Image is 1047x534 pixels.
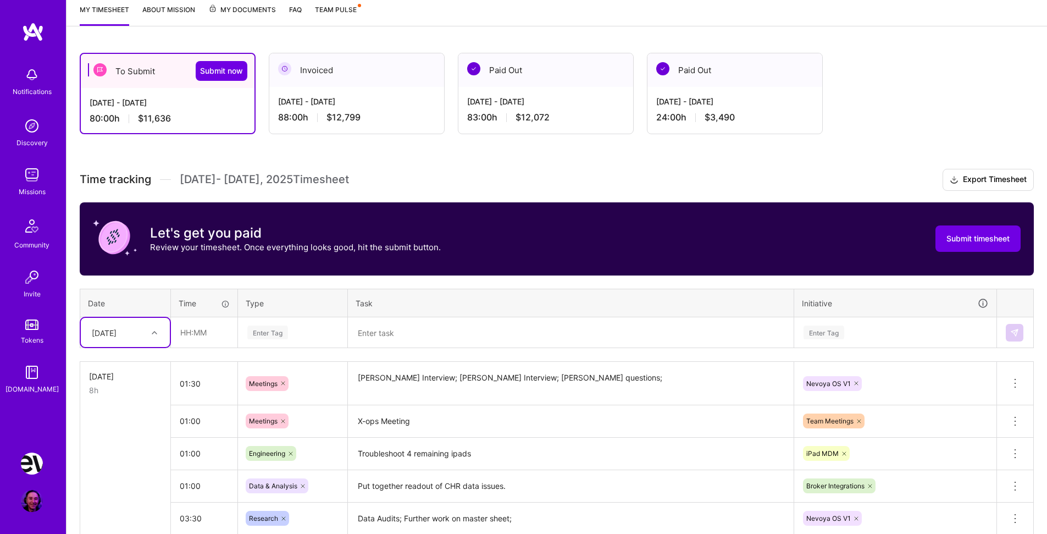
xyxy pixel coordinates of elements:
div: Paid Out [647,53,822,87]
input: HH:MM [171,406,237,436]
img: Submit [1010,328,1019,337]
div: Notifications [13,86,52,97]
input: HH:MM [171,504,237,533]
button: Export Timesheet [943,169,1034,191]
th: Task [348,289,794,317]
a: About Mission [142,4,195,26]
img: Community [19,213,45,239]
span: Team Meetings [806,417,854,425]
div: [DATE] - [DATE] [656,96,813,107]
div: Paid Out [458,53,633,87]
div: Missions [19,186,46,197]
img: To Submit [93,63,107,76]
th: Date [80,289,171,317]
img: Invoiced [278,62,291,75]
div: To Submit [81,54,254,88]
span: $3,490 [705,112,735,123]
img: discovery [21,115,43,137]
div: Time [179,298,230,309]
span: Meetings [249,379,278,388]
span: $11,636 [138,113,171,124]
div: 8h [89,384,162,396]
div: Invite [24,288,41,300]
textarea: Put together readout of CHR data issues. [349,471,793,502]
span: Nevoya OS V1 [806,379,851,388]
div: [DATE] [89,371,162,382]
img: guide book [21,361,43,383]
textarea: Data Audits; Further work on master sheet; [349,504,793,534]
a: Nevoya: Principal Problem Solver for Zero-Emissions Logistics Company [18,453,46,475]
span: Team Pulse [315,5,357,14]
a: My timesheet [80,4,129,26]
img: teamwork [21,164,43,186]
img: Paid Out [467,62,480,75]
input: HH:MM [171,369,237,398]
div: [DATE] - [DATE] [90,97,246,108]
input: HH:MM [171,471,237,500]
span: Meetings [249,417,278,425]
a: FAQ [289,4,302,26]
span: iPad MDM [806,449,839,458]
img: Nevoya: Principal Problem Solver for Zero-Emissions Logistics Company [21,453,43,475]
a: User Avatar [18,490,46,512]
textarea: [PERSON_NAME] Interview; [PERSON_NAME] Interview; [PERSON_NAME] questions; [349,363,793,404]
div: Tokens [21,334,43,346]
i: icon Download [950,174,959,186]
div: 88:00 h [278,112,435,123]
span: Research [249,514,278,522]
div: [DATE] [92,327,117,338]
img: coin [93,216,137,260]
img: Paid Out [656,62,669,75]
span: Submit timesheet [946,233,1010,244]
img: Invite [21,266,43,288]
div: 83:00 h [467,112,624,123]
span: [DATE] - [DATE] , 2025 Timesheet [180,173,349,186]
span: Nevoya OS V1 [806,514,851,522]
textarea: X-ops Meeting [349,406,793,437]
div: [DOMAIN_NAME] [5,383,59,395]
input: HH:MM [171,318,237,347]
div: Invoiced [269,53,444,87]
p: Review your timesheet. Once everything looks good, hit the submit button. [150,241,441,253]
span: Submit now [200,65,243,76]
h3: Let's get you paid [150,225,441,241]
input: HH:MM [171,439,237,468]
img: User Avatar [21,490,43,512]
th: Type [238,289,348,317]
span: Time tracking [80,173,151,186]
div: Initiative [802,297,989,310]
div: [DATE] - [DATE] [467,96,624,107]
img: bell [21,64,43,86]
img: logo [22,22,44,42]
a: My Documents [208,4,276,26]
div: Discovery [16,137,48,148]
span: Data & Analysis [249,482,297,490]
span: $12,799 [326,112,361,123]
span: Engineering [249,449,285,458]
div: Community [14,239,49,251]
span: Broker Integrations [806,482,865,490]
i: icon Chevron [152,330,157,335]
textarea: Troubleshoot 4 remaining ipads [349,439,793,469]
button: Submit timesheet [935,225,1021,252]
div: 24:00 h [656,112,813,123]
a: Team Pulse [315,4,360,26]
img: tokens [25,320,38,330]
button: Submit now [196,61,247,81]
span: My Documents [208,4,276,16]
div: Enter Tag [247,324,288,341]
span: $12,072 [516,112,550,123]
div: Enter Tag [804,324,844,341]
div: [DATE] - [DATE] [278,96,435,107]
div: 80:00 h [90,113,246,124]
